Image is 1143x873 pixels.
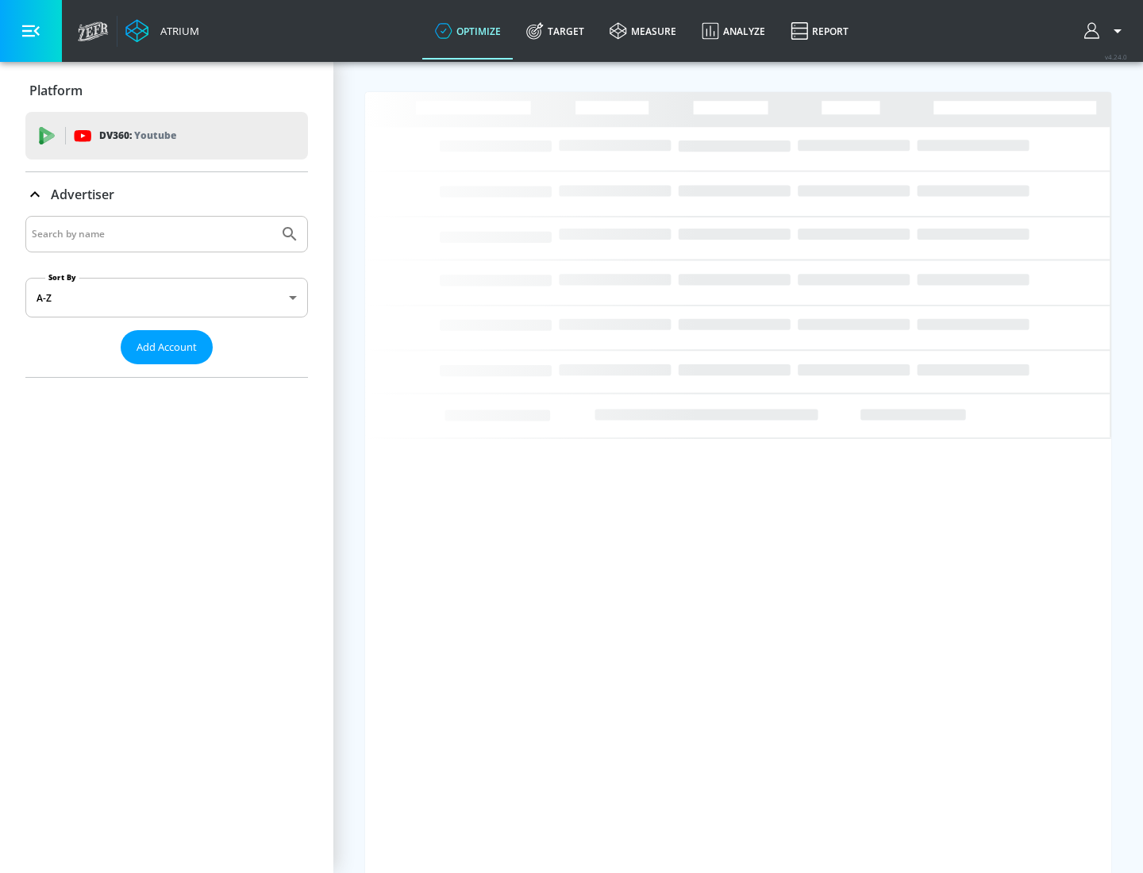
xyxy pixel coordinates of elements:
a: Atrium [125,19,199,43]
p: Youtube [134,127,176,144]
div: Atrium [154,24,199,38]
span: Add Account [137,338,197,356]
div: Advertiser [25,172,308,217]
div: A-Z [25,278,308,317]
a: optimize [422,2,514,60]
p: Platform [29,82,83,99]
div: Advertiser [25,216,308,377]
a: Report [778,2,861,60]
span: v 4.24.0 [1105,52,1127,61]
a: Analyze [689,2,778,60]
a: measure [597,2,689,60]
label: Sort By [45,272,79,283]
p: Advertiser [51,186,114,203]
input: Search by name [32,224,272,244]
p: DV360: [99,127,176,144]
div: Platform [25,68,308,113]
a: Target [514,2,597,60]
nav: list of Advertiser [25,364,308,377]
button: Add Account [121,330,213,364]
div: DV360: Youtube [25,112,308,160]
